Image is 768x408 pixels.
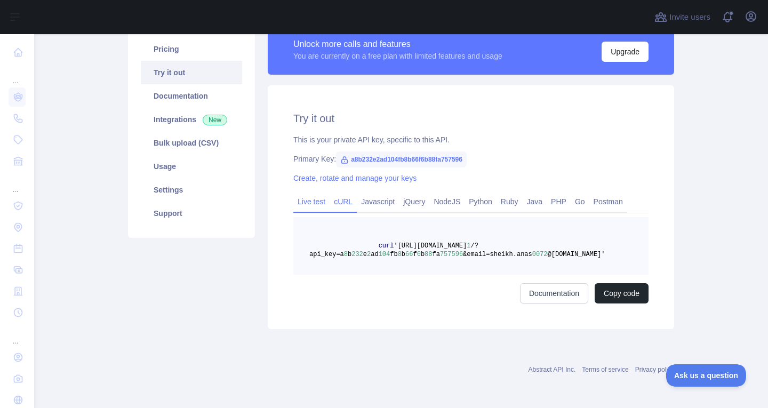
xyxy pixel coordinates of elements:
[582,366,628,373] a: Terms of service
[547,193,571,210] a: PHP
[669,11,710,23] span: Invite users
[589,193,627,210] a: Postman
[497,193,523,210] a: Ruby
[348,251,351,258] span: b
[293,174,417,182] a: Create, rotate and manage your keys
[379,251,390,258] span: 104
[429,193,465,210] a: NodeJS
[344,251,348,258] span: 8
[371,251,378,258] span: ad
[425,251,432,258] span: 88
[652,9,713,26] button: Invite users
[293,111,649,126] h2: Try it out
[293,134,649,145] div: This is your private API key, specific to this API.
[571,193,589,210] a: Go
[203,115,227,125] span: New
[141,84,242,108] a: Documentation
[405,251,413,258] span: 66
[9,324,26,346] div: ...
[336,151,467,167] span: a8b232e2ad104fb8b66f6b88fa757596
[440,251,463,258] span: 757596
[9,64,26,85] div: ...
[421,251,425,258] span: b
[523,193,547,210] a: Java
[330,193,357,210] a: cURL
[293,38,502,51] div: Unlock more calls and features
[463,251,532,258] span: &email=sheikh.anas
[666,364,747,387] iframe: Toggle Customer Support
[390,251,397,258] span: fb
[398,251,402,258] span: 8
[379,242,394,250] span: curl
[529,366,576,373] a: Abstract API Inc.
[141,37,242,61] a: Pricing
[520,283,588,303] a: Documentation
[141,131,242,155] a: Bulk upload (CSV)
[141,61,242,84] a: Try it out
[417,251,421,258] span: 6
[595,283,649,303] button: Copy code
[548,251,605,258] span: @[DOMAIN_NAME]'
[432,251,439,258] span: fa
[532,251,548,258] span: 0072
[465,193,497,210] a: Python
[399,193,429,210] a: jQuery
[467,242,470,250] span: 1
[413,251,417,258] span: f
[9,173,26,194] div: ...
[293,51,502,61] div: You are currently on a free plan with limited features and usage
[635,366,674,373] a: Privacy policy
[141,108,242,131] a: Integrations New
[602,42,649,62] button: Upgrade
[141,178,242,202] a: Settings
[402,251,405,258] span: b
[293,193,330,210] a: Live test
[351,251,363,258] span: 232
[394,242,467,250] span: '[URL][DOMAIN_NAME]
[367,251,371,258] span: 2
[141,202,242,225] a: Support
[293,154,649,164] div: Primary Key:
[141,155,242,178] a: Usage
[357,193,399,210] a: Javascript
[363,251,367,258] span: e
